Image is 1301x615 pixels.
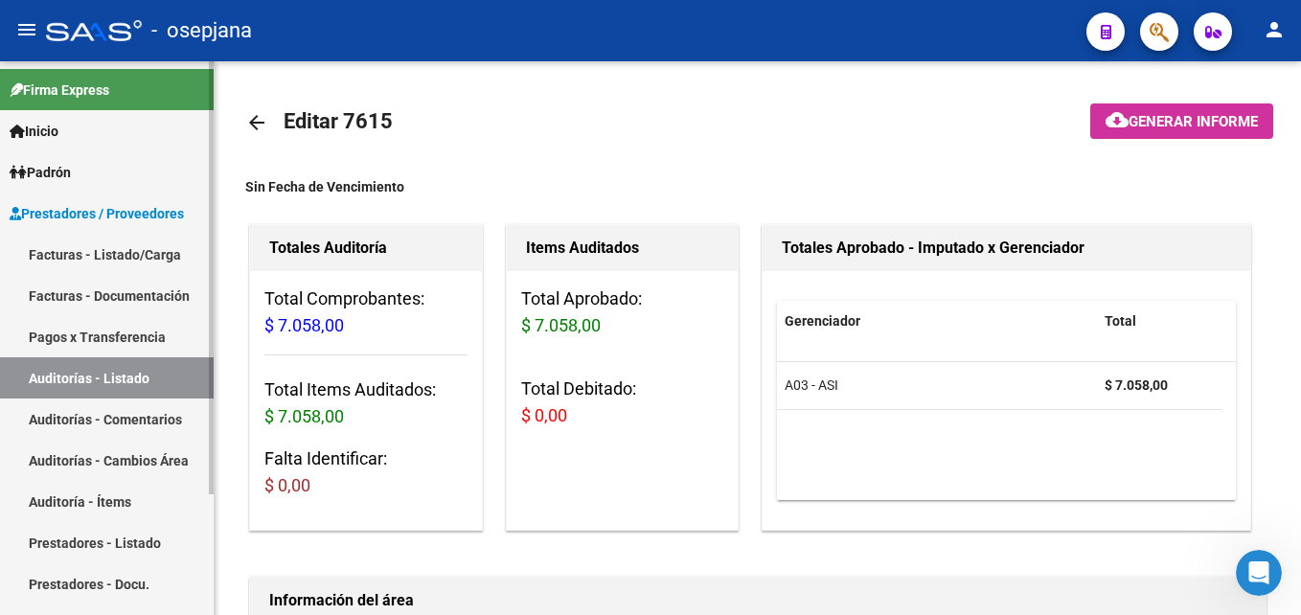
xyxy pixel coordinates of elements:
[1090,103,1273,139] button: Generar informe
[1097,301,1221,342] datatable-header-cell: Total
[782,233,1231,263] h1: Totales Aprobado - Imputado x Gerenciador
[10,203,184,224] span: Prestadores / Proveedores
[521,285,724,339] h3: Total Aprobado:
[1263,18,1286,41] mat-icon: person
[1106,108,1129,131] mat-icon: cloud_download
[1105,313,1136,329] span: Total
[15,18,38,41] mat-icon: menu
[1105,377,1168,393] strong: $ 7.058,00
[284,109,393,133] span: Editar 7615
[526,233,719,263] h1: Items Auditados
[785,313,860,329] span: Gerenciador
[521,376,724,429] h3: Total Debitado:
[151,10,252,52] span: - osepjana
[785,377,838,393] span: A03 - ASI
[521,315,601,335] span: $ 7.058,00
[264,475,310,495] span: $ 0,00
[10,162,71,183] span: Padrón
[264,315,344,335] span: $ 7.058,00
[777,301,1097,342] datatable-header-cell: Gerenciador
[269,233,463,263] h1: Totales Auditoría
[1236,550,1282,596] iframe: Intercom live chat
[264,285,468,339] h3: Total Comprobantes:
[10,80,109,101] span: Firma Express
[245,111,268,134] mat-icon: arrow_back
[264,445,468,499] h3: Falta Identificar:
[10,121,58,142] span: Inicio
[264,376,468,430] h3: Total Items Auditados:
[1129,113,1258,130] span: Generar informe
[521,405,567,425] span: $ 0,00
[264,406,344,426] span: $ 7.058,00
[245,176,1270,197] div: Sin Fecha de Vencimiento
